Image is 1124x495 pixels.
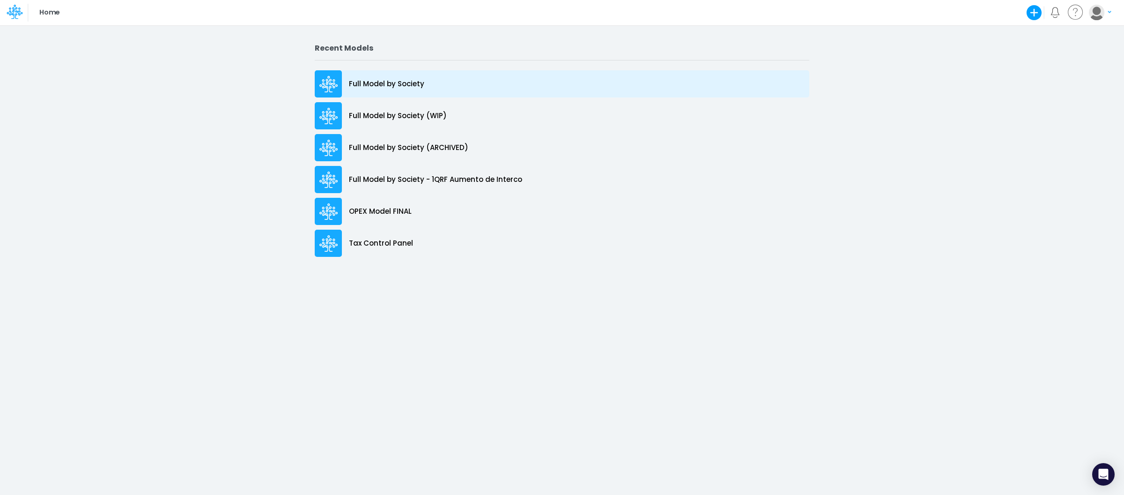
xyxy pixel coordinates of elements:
a: Full Model by Society - 1QRF Aumento de Interco [315,164,809,195]
div: Open Intercom Messenger [1092,463,1115,486]
p: Tax Control Panel [349,238,413,249]
a: Notifications [1050,7,1060,18]
a: Tax Control Panel [315,227,809,259]
a: OPEX Model FINAL [315,195,809,227]
a: Full Model by Society (WIP) [315,100,809,132]
p: Full Model by Society [349,79,424,90]
p: Full Model by Society (ARCHIVED) [349,142,468,153]
p: OPEX Model FINAL [349,206,412,217]
h2: Recent Models [315,44,809,52]
a: Full Model by Society [315,68,809,100]
a: Full Model by Society (ARCHIVED) [315,132,809,164]
p: Home [39,7,59,18]
p: Full Model by Society (WIP) [349,111,447,121]
p: Full Model by Society - 1QRF Aumento de Interco [349,174,522,185]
